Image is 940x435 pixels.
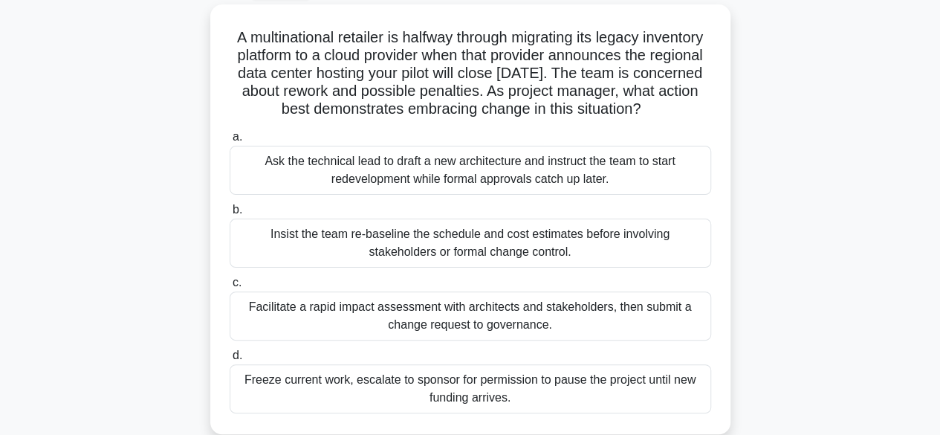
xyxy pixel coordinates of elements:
[233,349,242,361] span: d.
[233,130,242,143] span: a.
[230,219,711,268] div: Insist the team re-baseline the schedule and cost estimates before involving stakeholders or form...
[228,28,713,119] h5: A multinational retailer is halfway through migrating its legacy inventory platform to a cloud pr...
[233,276,242,289] span: c.
[233,203,242,216] span: b.
[230,291,711,341] div: Facilitate a rapid impact assessment with architects and stakeholders, then submit a change reque...
[230,364,711,413] div: Freeze current work, escalate to sponsor for permission to pause the project until new funding ar...
[230,146,711,195] div: Ask the technical lead to draft a new architecture and instruct the team to start redevelopment w...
